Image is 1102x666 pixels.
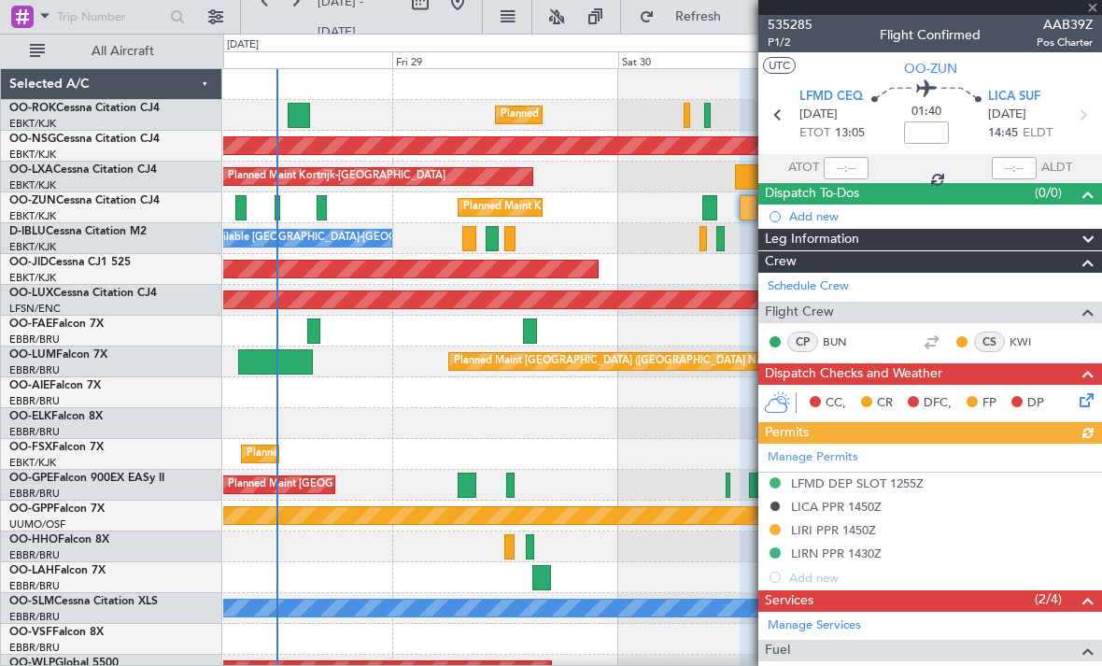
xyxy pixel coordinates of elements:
span: (0/0) [1035,183,1062,203]
span: DFC, [924,394,952,413]
a: EBBR/BRU [9,548,60,562]
a: LFSN/ENC [9,302,61,316]
span: (2/4) [1035,589,1062,609]
a: EBKT/KJK [9,178,56,192]
span: [DATE] [799,106,838,124]
a: Schedule Crew [768,277,849,296]
div: Planned Maint Kortrijk-[GEOGRAPHIC_DATA] [228,163,445,191]
div: A/C Unavailable [GEOGRAPHIC_DATA]-[GEOGRAPHIC_DATA] [172,224,470,252]
span: P1/2 [768,35,812,50]
a: UUMO/OSF [9,517,65,531]
span: OO-ELK [9,411,51,422]
span: OO-HHO [9,534,58,546]
button: UTC [763,57,796,74]
a: D-IBLUCessna Citation M2 [9,226,147,237]
a: OO-GPEFalcon 900EX EASy II [9,473,164,484]
span: D-IBLU [9,226,46,237]
a: OO-JIDCessna CJ1 525 [9,257,131,268]
span: OO-AIE [9,380,49,391]
a: OO-GPPFalcon 7X [9,503,105,515]
span: OO-LXA [9,164,53,176]
div: [DATE] [227,37,259,53]
a: EBKT/KJK [9,117,56,131]
span: ETOT [799,124,830,143]
div: Sat 30 [618,51,844,68]
div: Planned Maint Kortrijk-[GEOGRAPHIC_DATA] [247,440,464,468]
span: LICA SUF [988,88,1040,106]
a: EBKT/KJK [9,148,56,162]
span: FP [982,394,996,413]
a: OO-FSXFalcon 7X [9,442,104,453]
span: AAB39Z [1037,15,1093,35]
span: DP [1027,394,1044,413]
span: OO-NSG [9,134,56,145]
a: EBBR/BRU [9,333,60,347]
span: OO-ZUN [904,59,957,78]
a: OO-ELKFalcon 8X [9,411,103,422]
span: OO-VSF [9,627,52,638]
div: Planned Maint Kortrijk-[GEOGRAPHIC_DATA] [463,193,681,221]
div: Fri 29 [392,51,618,68]
span: LFMD CEQ [799,88,863,106]
span: CC, [826,394,846,413]
a: OO-LAHFalcon 7X [9,565,106,576]
a: OO-FAEFalcon 7X [9,319,104,330]
span: Services [765,590,813,612]
a: OO-VSFFalcon 8X [9,627,104,638]
span: Crew [765,251,797,273]
span: 01:40 [911,103,941,121]
span: Pos Charter [1037,35,1093,50]
a: EBKT/KJK [9,456,56,470]
a: EBKT/KJK [9,271,56,285]
span: Leg Information [765,229,859,250]
a: EBKT/KJK [9,209,56,223]
a: OO-ZUNCessna Citation CJ4 [9,195,160,206]
span: [DATE] [988,106,1026,124]
span: 535285 [768,15,812,35]
a: OO-LUMFalcon 7X [9,349,107,361]
span: ALDT [1041,159,1072,177]
div: Flight Confirmed [880,25,981,45]
span: Fuel [765,640,790,661]
a: OO-AIEFalcon 7X [9,380,101,391]
span: OO-GPP [9,503,53,515]
span: Dispatch To-Dos [765,183,859,205]
div: Thu 28 [167,51,393,68]
span: 14:45 [988,124,1018,143]
span: Dispatch Checks and Weather [765,363,942,385]
span: CR [877,394,893,413]
span: OO-ROK [9,103,56,114]
a: OO-LXACessna Citation CJ4 [9,164,157,176]
a: OO-LUXCessna Citation CJ4 [9,288,157,299]
span: OO-FSX [9,442,52,453]
a: BUN [823,333,865,350]
a: OO-NSGCessna Citation CJ4 [9,134,160,145]
a: EBBR/BRU [9,579,60,593]
button: All Aircraft [21,36,203,66]
span: ATOT [788,159,819,177]
span: OO-FAE [9,319,52,330]
span: All Aircraft [49,45,197,58]
input: Trip Number [57,3,164,31]
a: EBBR/BRU [9,487,60,501]
a: KWI [1010,333,1052,350]
span: Refresh [658,10,737,23]
span: 13:05 [835,124,865,143]
span: OO-LUM [9,349,56,361]
a: OO-ROKCessna Citation CJ4 [9,103,160,114]
span: OO-LUX [9,288,53,299]
div: Add new [789,208,1093,224]
a: EBBR/BRU [9,610,60,624]
a: EBBR/BRU [9,394,60,408]
span: ELDT [1023,124,1053,143]
a: EBBR/BRU [9,425,60,439]
div: Planned Maint [GEOGRAPHIC_DATA] ([GEOGRAPHIC_DATA] National) [454,347,792,376]
span: Flight Crew [765,302,834,323]
a: EBBR/BRU [9,641,60,655]
span: OO-GPE [9,473,53,484]
span: OO-ZUN [9,195,56,206]
a: OO-SLMCessna Citation XLS [9,596,158,607]
span: OO-SLM [9,596,54,607]
a: OO-HHOFalcon 8X [9,534,109,546]
div: Planned Maint [GEOGRAPHIC_DATA] ([GEOGRAPHIC_DATA] National) [228,471,566,499]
